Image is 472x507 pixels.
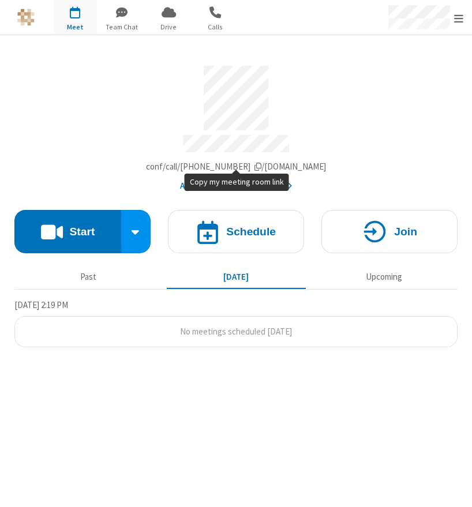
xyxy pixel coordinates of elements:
button: Join [321,210,458,253]
section: Account details [14,57,458,193]
span: Team Chat [100,22,144,32]
button: Schedule [168,210,304,253]
button: Past [19,266,158,288]
span: Calls [194,22,237,32]
button: Upcoming [314,266,454,288]
button: Start [14,210,121,253]
section: Today's Meetings [14,298,458,348]
div: Start conference options [121,210,151,253]
button: Audio conferencing details [180,179,293,193]
span: Meet [54,22,97,32]
span: Copy my meeting room link [146,161,327,172]
button: [DATE] [167,266,306,288]
img: iotum.​ucaas.​tech [17,9,35,26]
h4: Start [69,226,95,237]
span: [DATE] 2:19 PM [14,299,68,310]
iframe: Chat [443,477,463,499]
h4: Schedule [226,226,276,237]
button: Copy my meeting room linkCopy my meeting room link [146,160,327,174]
span: No meetings scheduled [DATE] [180,326,292,337]
h4: Join [394,226,417,237]
span: Drive [147,22,190,32]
